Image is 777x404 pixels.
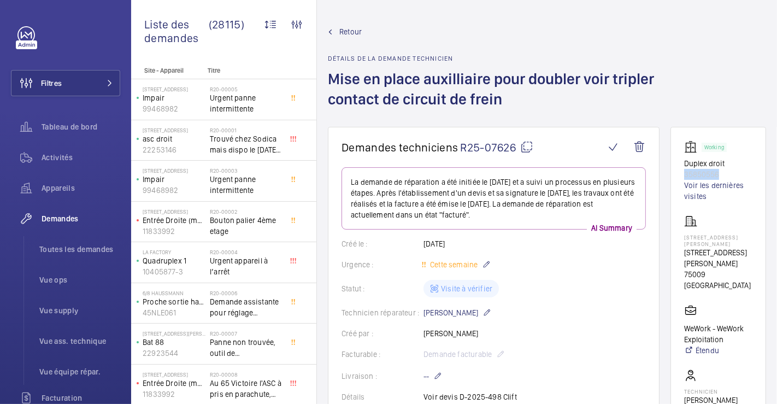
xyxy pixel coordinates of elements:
p: [STREET_ADDRESS] [143,167,205,174]
p: Duplex droit [684,158,752,169]
span: Urgent appareil à l’arrêt [210,255,282,277]
span: Urgent panne intermittente [210,174,282,196]
p: Bat 88 [143,337,205,348]
span: Panne non trouvée, outil de déverouillouge impératif pour le diagnostic [210,337,282,359]
a: Étendu [684,345,752,356]
span: Demandes techniciens [342,140,458,154]
p: 99468982 [143,103,205,114]
p: 10405877-3 [143,266,205,277]
p: Proche sortie hall Pelletier [143,296,205,307]
p: 45NLE061 [143,307,205,318]
p: asc droit [143,133,205,144]
p: La demande de réparation a été initiée le [DATE] et a suivi un processus en plusieurs étapes. Apr... [351,177,637,220]
p: 11833992 [143,226,205,237]
p: [STREET_ADDRESS] [143,86,205,92]
h2: Détails de la demande technicien [328,55,671,62]
p: [STREET_ADDRESS][PERSON_NAME] [684,247,752,269]
p: Technicien [684,388,738,395]
span: Vue supply [39,305,120,316]
p: 11833992 [143,389,205,400]
span: Vue équipe répar. [39,366,120,377]
h2: R20-00001 [210,127,282,133]
p: [STREET_ADDRESS][PERSON_NAME] [143,330,205,337]
span: Demande assistante pour réglage d'opérateurs porte cabine double accès [210,296,282,318]
p: [STREET_ADDRESS] [143,208,205,215]
h2: R20-00006 [210,290,282,296]
p: Titre [208,67,280,74]
p: [STREET_ADDRESS][PERSON_NAME] [684,234,752,247]
p: 6/8 Haussmann [143,290,205,296]
p: Site - Appareil [131,67,203,74]
p: [STREET_ADDRESS] [143,371,205,378]
p: Entrée Droite (monte-charge) [143,215,205,226]
span: Vue ass. technique [39,336,120,347]
span: Appareils [42,183,120,194]
h2: R20-00007 [210,330,282,337]
p: La Factory [143,249,205,255]
h2: R20-00004 [210,249,282,255]
p: Working [704,145,724,149]
p: 22923544 [143,348,205,359]
p: Entrée Droite (monte-charge) [143,378,205,389]
img: elevator.svg [684,140,702,154]
span: Retour [339,26,362,37]
h1: Mise en place auxilliaire pour doubler voir tripler contact de circuit de frein [328,69,671,127]
span: Urgent panne intermittente [210,92,282,114]
span: Bouton palier 4ème etage [210,215,282,237]
span: Cette semaine [428,260,478,269]
span: Toutes les demandes [39,244,120,255]
p: [PERSON_NAME] [423,306,491,319]
button: Filtres [11,70,120,96]
span: Demandes [42,213,120,224]
p: 22253146 [143,144,205,155]
p: WeWork - WeWork Exploitation [684,323,752,345]
p: -- [423,370,442,383]
h2: R20-00002 [210,208,282,215]
span: Filtres [41,78,62,89]
span: R25-07626 [460,140,533,154]
p: 35850556 [684,169,752,180]
h2: R20-00008 [210,371,282,378]
span: Liste des demandes [144,17,209,45]
p: 75009 [GEOGRAPHIC_DATA] [684,269,752,291]
h2: R20-00005 [210,86,282,92]
p: 99468982 [143,185,205,196]
span: Trouvé chez Sodica mais dispo le [DATE] [URL][DOMAIN_NAME] [210,133,282,155]
span: Vue ops [39,274,120,285]
p: Impair [143,174,205,185]
p: Quadruplex 1 [143,255,205,266]
p: [STREET_ADDRESS] [143,127,205,133]
p: Impair [143,92,205,103]
span: Activités [42,152,120,163]
a: Voir les dernières visites [684,180,752,202]
span: Tableau de bord [42,121,120,132]
span: Facturation [42,393,120,403]
span: Au 65 Victoire l'ASC à pris en parachute, toutes les sécu coupé, il est au 3 ème, asc sans machin... [210,378,282,400]
h2: R20-00003 [210,167,282,174]
p: AI Summary [587,223,637,233]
